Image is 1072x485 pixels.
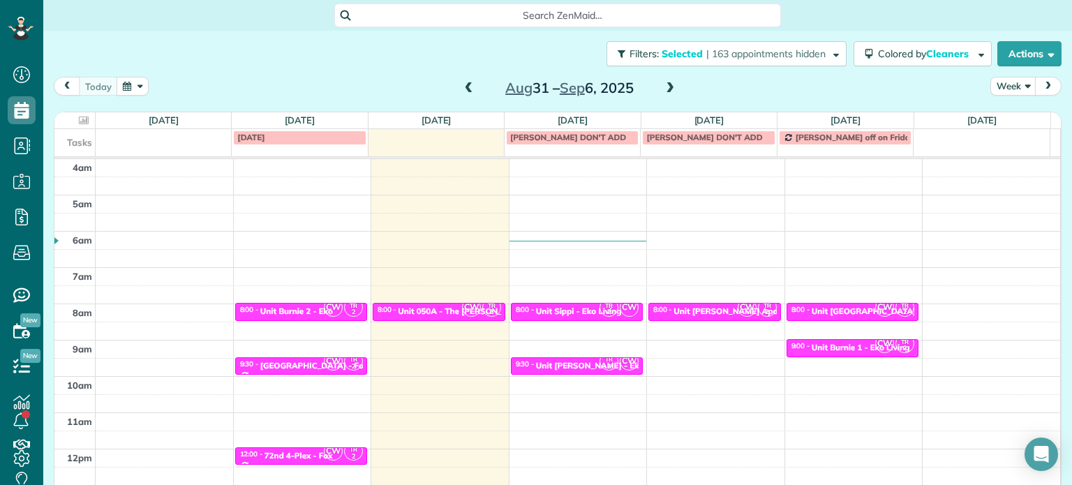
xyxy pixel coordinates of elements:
a: [DATE] [694,114,724,126]
small: 2 [345,360,362,373]
span: [PERSON_NAME] off on Fridays [796,132,918,142]
div: Unit Burnie 2 - Eko [260,306,333,316]
div: Open Intercom Messenger [1025,438,1058,471]
span: CW [324,298,343,317]
span: Filters: [630,47,659,60]
span: Aug [505,79,533,96]
small: 2 [345,306,362,319]
div: Unit [GEOGRAPHIC_DATA] - Capital Property [812,306,988,316]
span: CW [875,334,894,353]
span: CW [875,298,894,317]
small: 2 [345,450,362,463]
button: Week [990,77,1036,96]
a: [DATE] [285,114,315,126]
span: [PERSON_NAME] DON'T ADD [510,132,626,142]
span: 11am [67,416,92,427]
button: next [1035,77,1062,96]
button: Actions [997,41,1062,66]
span: 6am [73,234,92,246]
div: Unit [PERSON_NAME] Apartments - [GEOGRAPHIC_DATA] [673,306,902,316]
a: [DATE] [558,114,588,126]
span: CW [738,298,757,317]
a: [DATE] [967,114,997,126]
small: 2 [600,306,618,319]
span: [DATE] [237,132,265,142]
a: [DATE] [831,114,861,126]
small: 2 [896,306,914,319]
small: 2 [600,360,618,373]
div: Unit 050A - The [PERSON_NAME] - Capital [398,306,565,316]
span: 9am [73,343,92,355]
div: [GEOGRAPHIC_DATA] - Fox [260,361,368,371]
span: CW [324,352,343,371]
button: Filters: Selected | 163 appointments hidden [606,41,847,66]
div: Unit Burnie 1 - Eko Living [812,343,910,352]
span: New [20,349,40,363]
span: Colored by [878,47,974,60]
span: 8am [73,307,92,318]
span: CW [620,352,639,371]
span: New [20,313,40,327]
span: 12pm [67,452,92,463]
span: 7am [73,271,92,282]
span: | 163 appointments hidden [706,47,826,60]
span: Sep [560,79,585,96]
button: Colored byCleaners [854,41,992,66]
a: [DATE] [149,114,179,126]
span: CW [324,442,343,461]
small: 2 [759,306,776,319]
span: CW [620,298,639,317]
div: Unit Sippi - Eko Living [536,306,622,316]
span: Selected [662,47,703,60]
h2: 31 – 6, 2025 [482,80,657,96]
small: 2 [483,306,500,319]
button: today [79,77,118,96]
div: Unit [PERSON_NAME] - Eko Living [536,361,669,371]
button: prev [54,77,80,96]
span: 4am [73,162,92,173]
span: 10am [67,380,92,391]
a: Filters: Selected | 163 appointments hidden [600,41,847,66]
div: 72nd 4-Plex - Fox [265,451,333,461]
a: [DATE] [422,114,452,126]
span: CW [462,298,481,317]
span: [PERSON_NAME] DON'T ADD [646,132,762,142]
span: Cleaners [926,47,971,60]
span: 5am [73,198,92,209]
small: 2 [896,342,914,355]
